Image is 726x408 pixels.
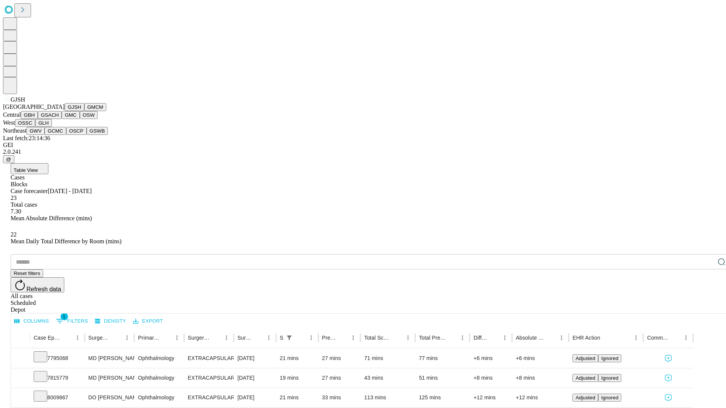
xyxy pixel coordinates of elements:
div: Surgeon Name [88,335,110,341]
div: MD [PERSON_NAME] [88,368,130,388]
div: Difference [473,335,488,341]
div: 71 mins [364,349,411,368]
button: Menu [72,332,83,343]
button: GMC [62,111,79,119]
span: 7.30 [11,208,21,215]
div: Ophthalmology [138,368,180,388]
span: Ignored [601,395,618,400]
div: 8009867 [34,388,81,407]
button: Menu [500,332,510,343]
button: Menu [681,332,691,343]
div: Ophthalmology [138,388,180,407]
div: MD [PERSON_NAME] [88,349,130,368]
div: Primary Service [138,335,160,341]
button: Density [93,315,128,327]
div: [DATE] [237,349,272,368]
span: West [3,119,15,126]
button: Menu [264,332,274,343]
button: Sort [253,332,264,343]
div: +8 mins [473,368,508,388]
div: +8 mins [516,368,565,388]
button: GBH [21,111,38,119]
button: Show filters [284,332,295,343]
div: Total Scheduled Duration [364,335,391,341]
button: GCMC [45,127,66,135]
button: Sort [447,332,457,343]
div: EXTRACAPSULAR CATARACT REMOVAL WITH [MEDICAL_DATA] [188,349,230,368]
button: GJSH [65,103,84,111]
div: +12 mins [473,388,508,407]
span: Refresh data [26,286,61,292]
button: Show filters [54,315,90,327]
div: Predicted In Room Duration [322,335,337,341]
div: EHR Action [572,335,600,341]
button: Adjusted [572,374,598,382]
span: Adjusted [576,375,595,381]
button: Menu [457,332,468,343]
span: Total cases [11,201,37,208]
button: OSSC [15,119,36,127]
div: +6 mins [473,349,508,368]
div: [DATE] [237,388,272,407]
div: GEI [3,142,723,148]
span: Table View [14,167,38,173]
div: Case Epic Id [34,335,61,341]
div: +6 mins [516,349,565,368]
button: Expand [15,391,26,405]
button: Menu [348,332,358,343]
div: Surgery Date [237,335,252,341]
span: Ignored [601,375,618,381]
button: Refresh data [11,277,64,292]
button: OSCP [66,127,87,135]
span: Case forecaster [11,188,48,194]
div: 1 active filter [284,332,295,343]
button: OSW [80,111,98,119]
div: DO [PERSON_NAME] [88,388,130,407]
button: Menu [306,332,316,343]
button: Sort [601,332,611,343]
button: Menu [556,332,567,343]
div: 7815779 [34,368,81,388]
span: 22 [11,231,17,238]
button: Sort [546,332,556,343]
div: 33 mins [322,388,357,407]
span: [GEOGRAPHIC_DATA] [3,104,65,110]
span: 1 [60,313,68,320]
button: @ [3,155,14,163]
span: Mean Absolute Difference (mins) [11,215,92,221]
button: GWV [26,127,45,135]
div: Scheduled In Room Duration [280,335,283,341]
button: Expand [15,352,26,365]
span: GJSH [11,96,25,103]
span: Ignored [601,355,618,361]
div: 2.0.241 [3,148,723,155]
div: EXTRACAPSULAR CATARACT REMOVAL WITH [MEDICAL_DATA] [188,388,230,407]
div: 27 mins [322,349,357,368]
div: 19 mins [280,368,315,388]
div: +12 mins [516,388,565,407]
div: Comments [647,335,669,341]
span: [DATE] - [DATE] [48,188,92,194]
div: 21 mins [280,349,315,368]
span: Adjusted [576,395,595,400]
span: Last fetch: 23:14:36 [3,135,50,141]
div: Absolute Difference [516,335,545,341]
span: Reset filters [14,270,40,276]
button: Sort [211,332,221,343]
button: Sort [295,332,306,343]
span: Central [3,111,21,118]
button: Menu [403,332,413,343]
div: 113 mins [364,388,411,407]
span: 23 [11,195,17,201]
div: Ophthalmology [138,349,180,368]
button: Sort [670,332,681,343]
button: Expand [15,372,26,385]
button: GLH [35,119,51,127]
div: EXTRACAPSULAR CATARACT REMOVAL WITH [MEDICAL_DATA] [188,368,230,388]
button: Adjusted [572,394,598,402]
button: Sort [111,332,122,343]
span: Adjusted [576,355,595,361]
button: Export [131,315,165,327]
div: 27 mins [322,368,357,388]
div: 7795068 [34,349,81,368]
